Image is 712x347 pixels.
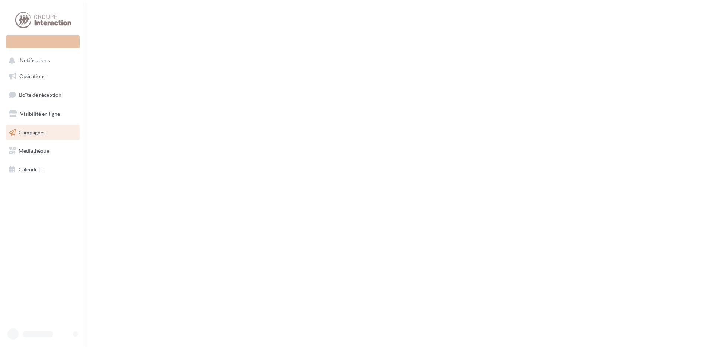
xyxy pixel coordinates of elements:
span: Campagnes [19,129,45,135]
span: Visibilité en ligne [20,111,60,117]
span: Médiathèque [19,147,49,154]
a: Visibilité en ligne [4,106,81,122]
div: Nouvelle campagne [6,35,80,48]
span: Opérations [19,73,45,79]
span: Calendrier [19,166,44,172]
a: Médiathèque [4,143,81,159]
a: Boîte de réception [4,87,81,103]
span: Boîte de réception [19,92,61,98]
a: Campagnes [4,125,81,140]
span: Notifications [20,57,50,64]
a: Opérations [4,69,81,84]
a: Calendrier [4,162,81,177]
